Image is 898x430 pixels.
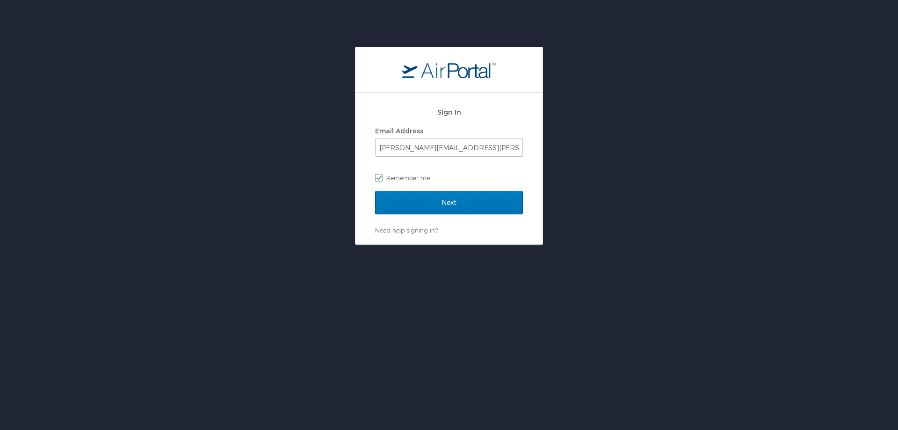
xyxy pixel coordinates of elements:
input: Next [375,191,523,214]
label: Remember me [375,171,523,185]
label: Email Address [375,127,423,135]
img: logo [402,61,496,78]
h2: Sign In [375,107,523,117]
a: Need help signing in? [375,226,438,234]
